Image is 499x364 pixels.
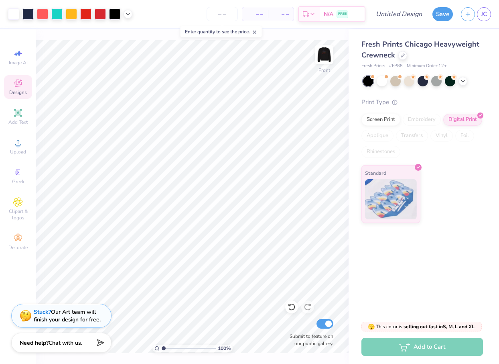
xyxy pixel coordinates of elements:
[49,339,82,347] span: Chat with us.
[247,10,263,18] span: – –
[8,244,28,251] span: Decorate
[273,10,289,18] span: – –
[365,169,386,177] span: Standard
[389,63,403,70] span: # FP88
[361,146,400,158] div: Rhinestones
[404,323,475,330] strong: selling out fast in S, M, L and XL
[368,323,476,330] span: This color is .
[9,59,28,66] span: Image AI
[8,119,28,125] span: Add Text
[430,130,453,142] div: Vinyl
[361,63,385,70] span: Fresh Prints
[324,10,333,18] span: N/A
[207,7,238,21] input: – –
[338,11,347,17] span: FREE
[34,308,51,316] strong: Stuck?
[20,339,49,347] strong: Need help?
[361,39,479,60] span: Fresh Prints Chicago Heavyweight Crewneck
[443,114,482,126] div: Digital Print
[218,345,231,352] span: 100 %
[12,178,24,185] span: Greek
[10,149,26,155] span: Upload
[4,208,32,221] span: Clipart & logos
[396,130,428,142] div: Transfers
[455,130,474,142] div: Foil
[316,47,332,63] img: Front
[369,6,428,22] input: Untitled Design
[477,7,491,21] a: JC
[361,98,483,107] div: Print Type
[9,89,27,96] span: Designs
[481,10,487,19] span: JC
[181,26,262,37] div: Enter quantity to see the price.
[403,114,441,126] div: Embroidery
[361,130,394,142] div: Applique
[318,67,330,74] div: Front
[34,308,101,323] div: Our Art team will finish your design for free.
[432,7,453,21] button: Save
[407,63,447,70] span: Minimum Order: 12 +
[368,323,375,331] span: 🫣
[361,114,400,126] div: Screen Print
[285,333,333,347] label: Submit to feature on our public gallery.
[365,179,417,219] img: Standard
